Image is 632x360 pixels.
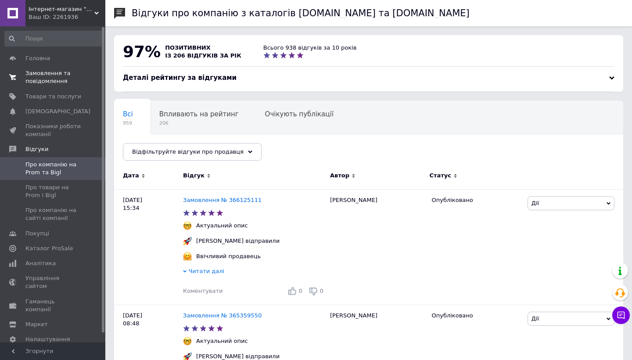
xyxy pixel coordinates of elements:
[123,120,133,126] span: 959
[25,298,81,313] span: Гаманець компанії
[263,44,357,52] div: Всього 938 відгуків за 10 років
[183,237,192,245] img: :rocket:
[25,145,48,153] span: Відгуки
[429,172,451,180] span: Статус
[123,43,161,61] span: 97%
[159,120,239,126] span: 206
[330,172,349,180] span: Автор
[298,288,302,294] span: 0
[431,312,521,320] div: Опубліковано
[612,306,630,324] button: Чат з покупцем
[123,172,139,180] span: Дата
[183,312,262,319] a: Замовлення № 365359550
[431,196,521,204] div: Опубліковано
[165,52,241,59] span: із 206 відгуків за рік
[25,122,81,138] span: Показники роботи компанії
[25,259,56,267] span: Аналітика
[183,172,205,180] span: Відгук
[183,252,192,261] img: :hugging_face:
[320,288,323,294] span: 0
[183,337,192,346] img: :nerd_face:
[114,189,183,305] div: [DATE] 15:34
[29,13,105,21] div: Ваш ID: 2261936
[25,108,90,115] span: [DEMOGRAPHIC_DATA]
[183,221,192,230] img: :nerd_face:
[188,268,224,274] span: Читати далі
[25,54,50,62] span: Головна
[123,73,614,83] div: Деталі рейтингу за відгуками
[194,237,282,245] div: [PERSON_NAME] відправили
[114,134,230,168] div: Опубліковані без коментаря
[25,184,81,199] span: Про товари на Prom і Bigl
[29,5,94,13] span: Інтернет-магазин "Медтехніка"
[123,74,237,82] span: Деталі рейтингу за відгуками
[123,144,212,151] span: Опубліковані без комен...
[132,8,470,18] h1: Відгуки про компанію з каталогів [DOMAIN_NAME] та [DOMAIN_NAME]
[165,44,211,51] span: позитивних
[531,200,539,206] span: Дії
[194,222,250,230] div: Актуальний опис
[25,320,48,328] span: Маркет
[183,197,262,203] a: Замовлення № 366125111
[326,189,427,305] div: [PERSON_NAME]
[194,252,263,260] div: Ввічливий продавець
[132,148,244,155] span: Відфільтруйте відгуки про продавця
[183,267,326,277] div: Читати далі
[123,110,133,118] span: Всі
[25,161,81,176] span: Про компанію на Prom та Bigl
[531,315,539,322] span: Дії
[25,93,81,101] span: Товари та послуги
[25,230,49,238] span: Покупці
[4,31,104,47] input: Пошук
[25,335,70,343] span: Налаштування
[25,245,73,252] span: Каталог ProSale
[183,288,223,294] span: Коментувати
[25,206,81,222] span: Про компанію на сайті компанії
[183,287,223,295] div: Коментувати
[25,274,81,290] span: Управління сайтом
[25,69,81,85] span: Замовлення та повідомлення
[159,110,239,118] span: Впливають на рейтинг
[194,337,250,345] div: Актуальний опис
[265,110,334,118] span: Очікують публікації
